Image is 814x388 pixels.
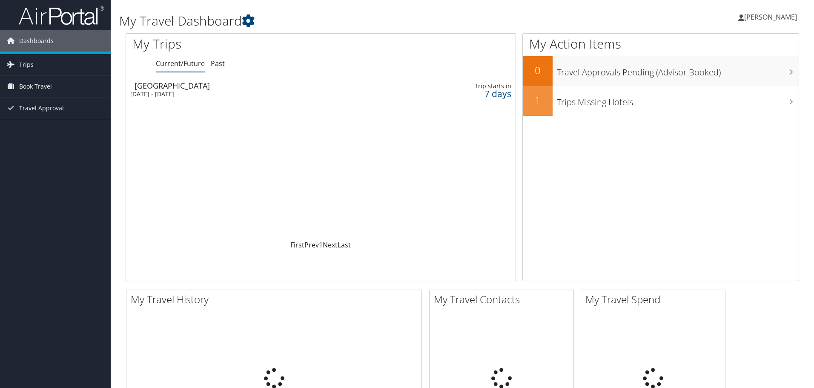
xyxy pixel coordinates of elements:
div: [GEOGRAPHIC_DATA] [135,82,383,89]
a: 1Trips Missing Hotels [523,86,799,116]
span: Travel Approval [19,98,64,119]
img: airportal-logo.png [19,6,104,26]
a: Current/Future [156,59,205,68]
a: 1 [319,240,323,250]
h2: My Travel History [131,292,421,307]
h1: My Travel Dashboard [119,12,577,30]
h2: My Travel Spend [585,292,725,307]
div: Trip starts in [428,82,511,90]
h1: My Action Items [523,35,799,53]
h1: My Trips [132,35,347,53]
div: [DATE] - [DATE] [130,90,378,98]
a: Next [323,240,338,250]
h2: My Travel Contacts [434,292,573,307]
a: Last [338,240,351,250]
a: Prev [304,240,319,250]
a: [PERSON_NAME] [738,4,805,30]
span: Book Travel [19,76,52,97]
h3: Travel Approvals Pending (Advisor Booked) [557,62,799,78]
a: 0Travel Approvals Pending (Advisor Booked) [523,56,799,86]
div: 7 days [428,90,511,98]
h3: Trips Missing Hotels [557,92,799,108]
h2: 1 [523,93,553,107]
h2: 0 [523,63,553,78]
span: [PERSON_NAME] [744,12,797,22]
span: Dashboards [19,30,54,52]
a: Past [211,59,225,68]
a: First [290,240,304,250]
span: Trips [19,54,34,75]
